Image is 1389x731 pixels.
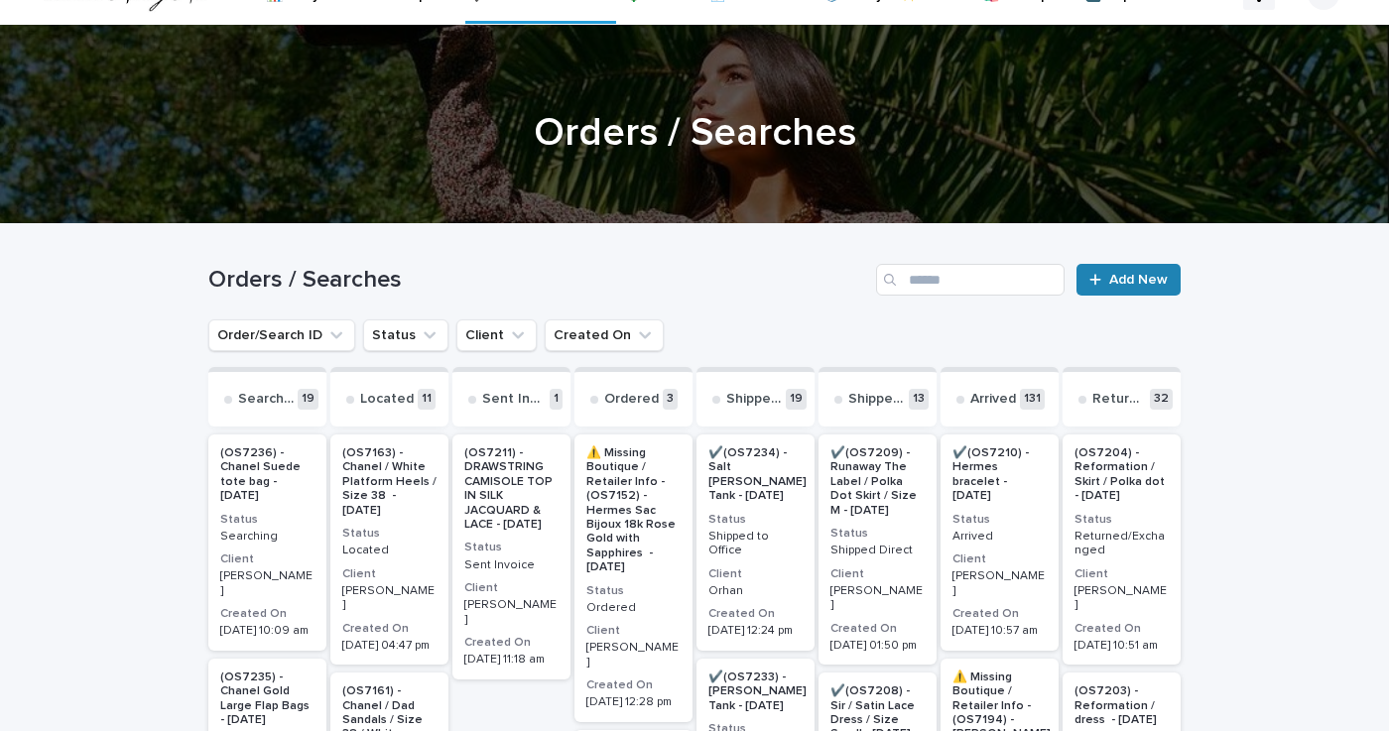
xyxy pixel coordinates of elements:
h3: Status [708,512,803,528]
h3: Status [464,540,559,555]
p: [PERSON_NAME] [830,584,925,613]
h3: Client [586,623,681,639]
a: Add New [1076,264,1181,296]
p: Shipped to Office [708,530,803,558]
p: [DATE] 01:50 pm [830,639,925,653]
h3: Status [586,583,681,599]
h3: Status [342,526,437,542]
h3: Status [830,526,925,542]
p: ✔️(OS7234) - Salt [PERSON_NAME] Tank - [DATE] [708,446,807,504]
h3: Status [220,512,315,528]
p: 19 [298,389,318,410]
p: Located [342,544,437,557]
p: [PERSON_NAME] [1074,584,1169,613]
h3: Created On [952,606,1047,622]
p: Arrived [952,530,1047,544]
a: (OS7236) - Chanel Suede tote bag - [DATE]StatusSearchingClient[PERSON_NAME]Created On[DATE] 10:09 am [208,434,326,651]
p: ✔️(OS7233) - [PERSON_NAME] Tank - [DATE] [708,670,807,713]
h3: Created On [1074,621,1169,637]
p: Searching [220,530,315,544]
p: [DATE] 04:47 pm [342,639,437,653]
p: [DATE] 10:51 am [1074,639,1169,653]
p: Located [360,391,414,408]
h3: Client [342,566,437,582]
p: 19 [786,389,807,410]
button: Created On [545,319,664,351]
span: Add New [1109,273,1168,287]
p: (OS7163) - Chanel / White Platform Heels / Size 38 - [DATE] [342,446,437,518]
p: 131 [1020,389,1045,410]
p: (OS7203) - Reformation / dress - [DATE] [1074,684,1169,727]
p: Searching [238,391,294,408]
h3: Created On [342,621,437,637]
p: (OS7204) - Reformation / Skirt / Polka dot - [DATE] [1074,446,1169,504]
button: Order/Search ID [208,319,355,351]
p: Returned/Exchanged [1074,530,1169,558]
h3: Created On [830,621,925,637]
p: ⚠️ Missing Boutique / Retailer Info - (OS7152) - Hermes Sac Bijoux 18k Rose Gold with Sapphires -... [586,446,681,575]
h3: Client [1074,566,1169,582]
p: (OS7211) - DRAWSTRING CAMISOLE TOP IN SILK JACQUARD & LACE - [DATE] [464,446,559,532]
p: Arrived [970,391,1016,408]
a: (OS7211) - DRAWSTRING CAMISOLE TOP IN SILK JACQUARD & LACE - [DATE]StatusSent InvoiceClient[PERSO... [452,434,570,679]
p: [PERSON_NAME] [220,569,315,598]
input: Search [876,264,1065,296]
p: [PERSON_NAME] [464,598,559,627]
a: ✔️(OS7210) - Hermes bracelet - [DATE]StatusArrivedClient[PERSON_NAME]Created On[DATE] 10:57 am [941,434,1059,651]
h3: Client [708,566,803,582]
h1: Orders / Searches [208,109,1181,157]
a: ✔️(OS7209) - Runaway The Label / Polka Dot Skirt / Size M - [DATE]StatusShipped DirectClient[PERS... [819,434,937,665]
h3: Created On [464,635,559,651]
p: 3 [663,389,678,410]
p: Shipped Direct [848,391,905,408]
h3: Created On [586,677,681,693]
p: [PERSON_NAME] [342,584,437,613]
p: Ordered [586,601,681,615]
a: (OS7163) - Chanel / White Platform Heels / Size 38 - [DATE]StatusLocatedClient[PERSON_NAME]Create... [330,434,448,665]
p: [DATE] 12:24 pm [708,624,803,638]
p: [DATE] 10:57 am [952,624,1047,638]
p: [PERSON_NAME] [952,569,1047,598]
a: ✔️(OS7234) - Salt [PERSON_NAME] Tank - [DATE]StatusShipped to OfficeClientOrhanCreated On[DATE] 1... [696,434,815,651]
p: 13 [909,389,929,410]
p: Ordered [604,391,659,408]
h3: Client [952,551,1047,567]
a: ⚠️ Missing Boutique / Retailer Info - (OS7152) - Hermes Sac Bijoux 18k Rose Gold with Sapphires -... [574,434,693,722]
p: (OS7235) - Chanel Gold Large Flap Bags - [DATE] [220,670,315,728]
p: 11 [418,389,436,410]
h3: Created On [708,606,803,622]
p: Shipped Direct [830,544,925,557]
p: [DATE] 12:28 pm [586,695,681,709]
p: [DATE] 11:18 am [464,653,559,667]
button: Client [456,319,537,351]
button: Status [363,319,448,351]
p: Orhan [708,584,803,598]
p: 1 [550,389,563,410]
h3: Client [220,551,315,567]
h1: Orders / Searches [208,266,868,295]
p: Sent Invoice [482,391,546,408]
p: Returned/Exchanged [1092,391,1146,408]
p: ✔️(OS7209) - Runaway The Label / Polka Dot Skirt / Size M - [DATE] [830,446,925,518]
p: [PERSON_NAME] [586,641,681,670]
h3: Created On [220,606,315,622]
h3: Status [1074,512,1169,528]
p: ✔️(OS7210) - Hermes bracelet - [DATE] [952,446,1047,504]
p: Shipped to Office [726,391,782,408]
p: Sent Invoice [464,558,559,572]
p: [DATE] 10:09 am [220,624,315,638]
p: 32 [1150,389,1173,410]
h3: Client [464,580,559,596]
h3: Client [830,566,925,582]
a: (OS7204) - Reformation / Skirt / Polka dot - [DATE]StatusReturned/ExchangedClient[PERSON_NAME]Cre... [1063,434,1181,665]
p: (OS7236) - Chanel Suede tote bag - [DATE] [220,446,315,504]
